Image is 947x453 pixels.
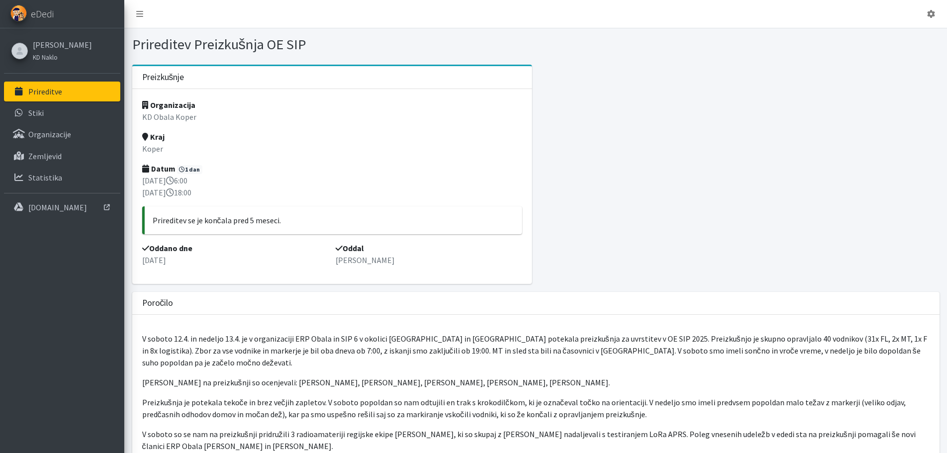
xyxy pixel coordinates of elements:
p: [PERSON_NAME] [336,254,522,266]
a: Zemljevid [4,146,120,166]
p: [DATE] [142,254,329,266]
a: [PERSON_NAME] [33,39,92,51]
p: [DOMAIN_NAME] [28,202,87,212]
span: eDedi [31,6,54,21]
p: [DATE] 6:00 [DATE] 18:00 [142,175,522,198]
p: Zemljevid [28,151,62,161]
img: eDedi [10,5,27,21]
strong: Kraj [142,132,165,142]
a: Prireditve [4,82,120,101]
span: 1 dan [177,165,203,174]
strong: Oddano dne [142,243,192,253]
a: Statistika [4,168,120,187]
p: Koper [142,143,522,155]
p: Preizkušnja je potekala tekoče in brez večjih zapletov. V soboto popoldan so nam odtujili en trak... [142,396,930,420]
p: KD Obala Koper [142,111,522,123]
p: Organizacije [28,129,71,139]
h1: Prireditev Preizkušnja OE SIP [132,36,532,53]
p: Statistika [28,173,62,182]
strong: Datum [142,164,175,174]
strong: Organizacija [142,100,195,110]
p: V soboto 12.4. in nedeljo 13.4. je v organizaciji ERP Obala in SIP 6 v okolici [GEOGRAPHIC_DATA] ... [142,333,930,368]
a: Stiki [4,103,120,123]
p: Prireditve [28,87,62,96]
strong: Oddal [336,243,364,253]
h3: Preizkušnje [142,72,184,83]
a: KD Naklo [33,51,92,63]
a: [DOMAIN_NAME] [4,197,120,217]
a: Organizacije [4,124,120,144]
p: [PERSON_NAME] na preizkušnji so ocenjevali: [PERSON_NAME], [PERSON_NAME], [PERSON_NAME], [PERSON_... [142,376,930,388]
p: V soboto so se nam na preizkušnji pridružili 3 radioamateriji regijske ekipe [PERSON_NAME], ki so... [142,428,930,452]
p: Prireditev se je končala pred 5 meseci. [153,214,515,226]
h3: Poročilo [142,298,173,308]
small: KD Naklo [33,53,58,61]
p: Stiki [28,108,44,118]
